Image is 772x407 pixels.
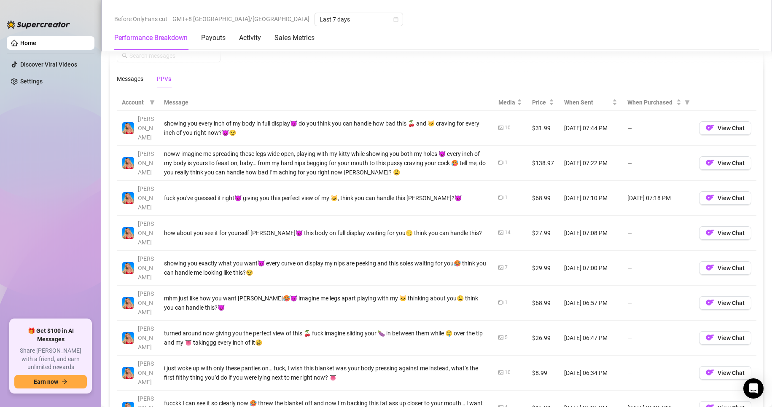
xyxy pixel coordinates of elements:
img: Ashley [122,122,134,134]
img: OF [706,193,714,202]
div: Messages [117,74,143,83]
img: Ashley [122,297,134,309]
span: [PERSON_NAME] [138,290,154,316]
td: [DATE] 06:47 PM [559,321,622,356]
img: Ashley [122,262,134,274]
span: Last 7 days [320,13,398,26]
span: View Chat [718,265,745,271]
th: When Purchased [622,94,694,111]
span: View Chat [718,335,745,341]
div: i just woke up with only these panties on… fuck, I wish this blanket was your body pressing again... [164,364,488,382]
div: Activity [239,33,261,43]
span: filter [683,96,691,109]
img: Ashley [122,332,134,344]
span: GMT+8 [GEOGRAPHIC_DATA]/[GEOGRAPHIC_DATA] [172,13,309,25]
span: View Chat [718,160,745,166]
span: video-camera [498,300,503,305]
td: — [622,286,694,321]
td: $68.99 [527,181,559,216]
div: showing you every inch of my body in full display😈 do you think you can handle how bad this 🍒 and... [164,119,488,137]
span: picture [498,265,503,270]
img: OF [706,123,714,132]
button: OFView Chat [699,366,751,380]
span: Before OnlyFans cut [114,13,167,25]
td: — [622,356,694,391]
div: 14 [505,229,511,237]
td: $27.99 [527,216,559,251]
td: [DATE] 07:22 PM [559,146,622,181]
td: [DATE] 07:10 PM [559,181,622,216]
img: OF [706,368,714,377]
button: Earn nowarrow-right [14,375,87,388]
a: OFView Chat [699,126,751,133]
div: PPVs [157,74,171,83]
img: OF [706,158,714,167]
div: noww imagine me spreading these legs wide open, playing with my kitty while showing you both my h... [164,149,488,177]
td: [DATE] 06:34 PM [559,356,622,391]
div: 10 [505,369,511,377]
td: $138.97 [527,146,559,181]
div: Performance Breakdown [114,33,188,43]
th: When Sent [559,94,622,111]
div: turned around now giving you the perfect view of this 🍒 fuck imagine sliding your 🍆 in between th... [164,329,488,347]
a: OFView Chat [699,161,751,168]
div: Sales Metrics [274,33,315,43]
td: — [622,251,694,286]
img: Ashley [122,192,134,204]
td: — [622,321,694,356]
span: Account [122,98,146,107]
span: View Chat [718,230,745,236]
td: $31.99 [527,111,559,146]
th: Media [493,94,527,111]
div: 1 [505,299,508,307]
td: [DATE] 07:44 PM [559,111,622,146]
div: how about you see it for yourself [PERSON_NAME]😈 this body on full display waiting for you😏 think... [164,228,488,238]
span: search [122,53,128,59]
span: calendar [393,17,398,22]
div: fuck you've guessed it right😈 giving you this perfect view of my 🐱, think you can handle this [PE... [164,193,488,203]
img: Ashley [122,367,134,379]
td: $8.99 [527,356,559,391]
span: Price [532,98,547,107]
span: picture [498,230,503,235]
span: [PERSON_NAME] [138,255,154,281]
span: View Chat [718,300,745,306]
span: video-camera [498,195,503,200]
span: [PERSON_NAME] [138,325,154,351]
a: OFView Chat [699,231,751,238]
td: [DATE] 07:00 PM [559,251,622,286]
img: OF [706,333,714,342]
span: [PERSON_NAME] [138,185,154,211]
a: Discover Viral Videos [20,61,77,68]
img: OF [706,228,714,237]
td: [DATE] 06:57 PM [559,286,622,321]
span: arrow-right [62,379,67,385]
button: OFView Chat [699,191,751,205]
td: [DATE] 07:08 PM [559,216,622,251]
button: OFView Chat [699,296,751,310]
a: OFView Chat [699,371,751,378]
th: Message [159,94,493,111]
span: Earn now [34,378,58,385]
div: 5 [505,334,508,342]
span: Media [498,98,515,107]
div: 1 [505,194,508,202]
td: $26.99 [527,321,559,356]
span: View Chat [718,370,745,376]
button: OFView Chat [699,261,751,275]
td: $68.99 [527,286,559,321]
a: OFView Chat [699,266,751,273]
img: Ashley [122,227,134,239]
td: — [622,111,694,146]
a: OFView Chat [699,196,751,203]
span: When Sent [564,98,611,107]
div: Payouts [201,33,226,43]
input: Search messages [129,51,215,60]
span: video-camera [498,160,503,165]
div: mhm just like how you want [PERSON_NAME]🥵😈 imagine me legs apart playing with my 🐱 thinking about... [164,294,488,312]
span: picture [498,335,503,340]
span: Share [PERSON_NAME] with a friend, and earn unlimited rewards [14,347,87,372]
td: — [622,146,694,181]
div: 1 [505,159,508,167]
span: 🎁 Get $100 in AI Messages [14,327,87,343]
